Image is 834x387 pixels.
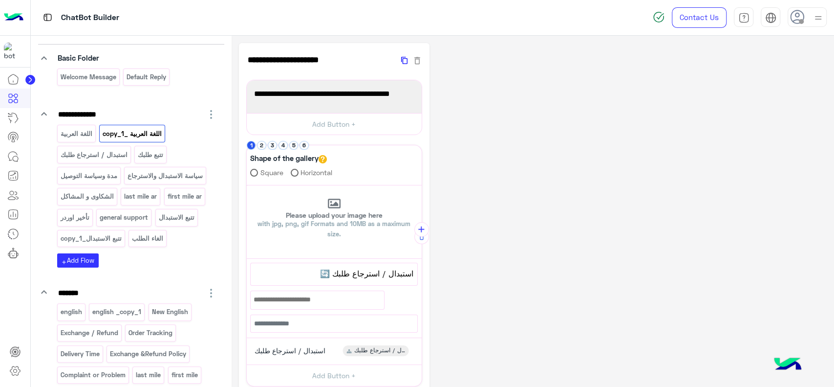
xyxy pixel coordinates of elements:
p: Welcome Message [60,71,117,83]
p: New English [151,306,189,318]
p: الغاء الطلب [131,233,164,244]
label: Shape of the gallery [250,153,326,164]
span: يُرجى اختيار استفسارك من الخيارات التالية 👇🔎 [254,88,414,100]
img: Logo [4,7,23,28]
button: 3 [268,141,277,150]
button: Duplicate Flow [396,54,412,66]
p: تتبع الاستبدال [158,212,195,223]
span: Basic Folder [58,53,99,62]
p: general support [99,212,149,223]
p: تتبع الاستبدال_copy_1 [60,233,122,244]
i: add [61,259,67,265]
button: Add Button + [247,113,422,135]
button: 6 [299,141,309,150]
a: tab [734,7,753,28]
p: first mile [171,369,198,381]
p: اللغة العربية [60,128,93,139]
p: english _copy_1 [92,306,142,318]
span: استبدال / استرجاع طلبك [354,346,405,355]
a: Contact Us [672,7,727,28]
button: add [414,222,429,237]
button: Delete Flow [412,54,422,66]
i: keyboard_arrow_down [38,52,50,64]
p: last mile ar [124,191,158,202]
i: add [416,225,427,235]
label: Square [250,167,283,178]
button: 5 [289,141,299,150]
p: first mile ar [167,191,202,202]
p: Please upload your image here [247,212,422,239]
img: tab [42,11,54,23]
button: Delete Gallery Card [414,229,429,244]
button: 1 [247,141,256,150]
p: Order Tracking [128,327,173,339]
span: with jpg, png, gif Formats and 10MB as a maximum size. [257,220,410,238]
img: tab [738,12,749,23]
label: Horizontal [291,167,333,178]
span: استبدال / استرجاع طلبك 🔄 [255,267,413,280]
p: تأخير اوردر [60,212,90,223]
i: keyboard_arrow_down [38,286,50,298]
p: استبدال / استرجاع طلبك [60,149,128,160]
button: 2 [257,141,266,150]
p: اللغة العربية _copy_1 [102,128,163,139]
p: الشكاوى و المشاكل [60,191,114,202]
img: 317874714732967 [4,43,21,60]
p: Default reply [126,71,167,83]
p: Exchange &Refund Policy [109,348,187,360]
span: استبدال / استرجاع طلبك [255,346,325,355]
p: مدة وسياسة التوصيل [60,170,118,182]
img: hulul-logo.png [770,348,805,382]
img: profile [812,12,824,24]
p: Delivery Time [60,348,100,360]
p: Complaint or Problem [60,369,126,381]
button: 4 [278,141,288,150]
div: استبدال / استرجاع طلبك [343,345,409,356]
button: Add Button + [247,364,422,387]
p: تتبع طلبك [137,149,164,160]
img: tab [765,12,776,23]
img: spinner [653,11,664,23]
p: last mile [135,369,162,381]
button: addAdd Flow [57,253,99,268]
i: keyboard_arrow_down [38,108,50,120]
p: سياسة الاستبدال والاسترجاع [127,170,204,182]
p: Exchange / Refund [60,327,119,339]
p: english [60,306,83,318]
p: ChatBot Builder [61,11,119,24]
